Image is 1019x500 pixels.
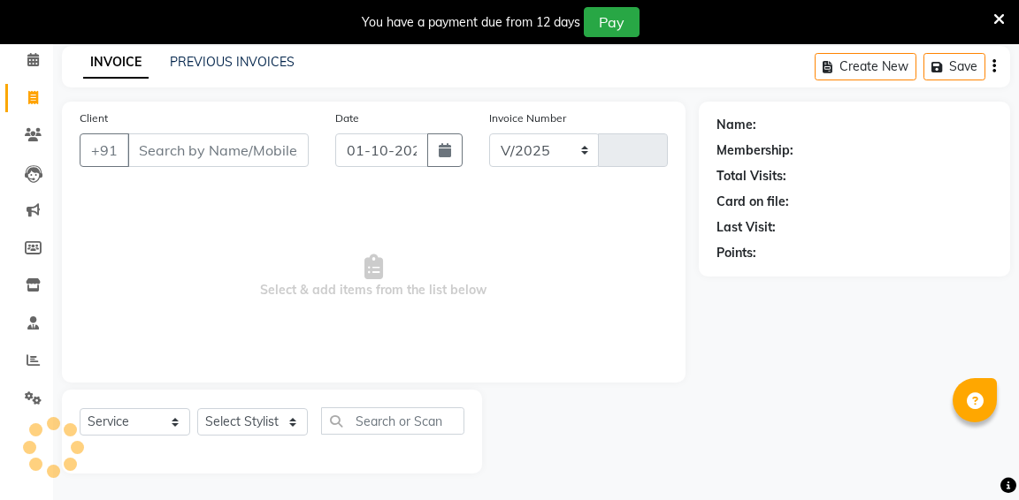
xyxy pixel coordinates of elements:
[716,167,786,186] div: Total Visits:
[716,116,756,134] div: Name:
[716,244,756,262] div: Points:
[80,133,129,167] button: +91
[923,53,985,80] button: Save
[80,188,668,365] span: Select & add items from the list below
[489,110,566,126] label: Invoice Number
[127,133,309,167] input: Search by Name/Mobile/Email/Code
[335,110,359,126] label: Date
[80,110,108,126] label: Client
[716,141,793,160] div: Membership:
[83,47,149,79] a: INVOICE
[716,193,789,211] div: Card on file:
[321,407,464,435] input: Search or Scan
[815,53,916,80] button: Create New
[584,7,640,37] button: Pay
[716,218,776,237] div: Last Visit:
[362,13,580,32] div: You have a payment due from 12 days
[170,54,295,70] a: PREVIOUS INVOICES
